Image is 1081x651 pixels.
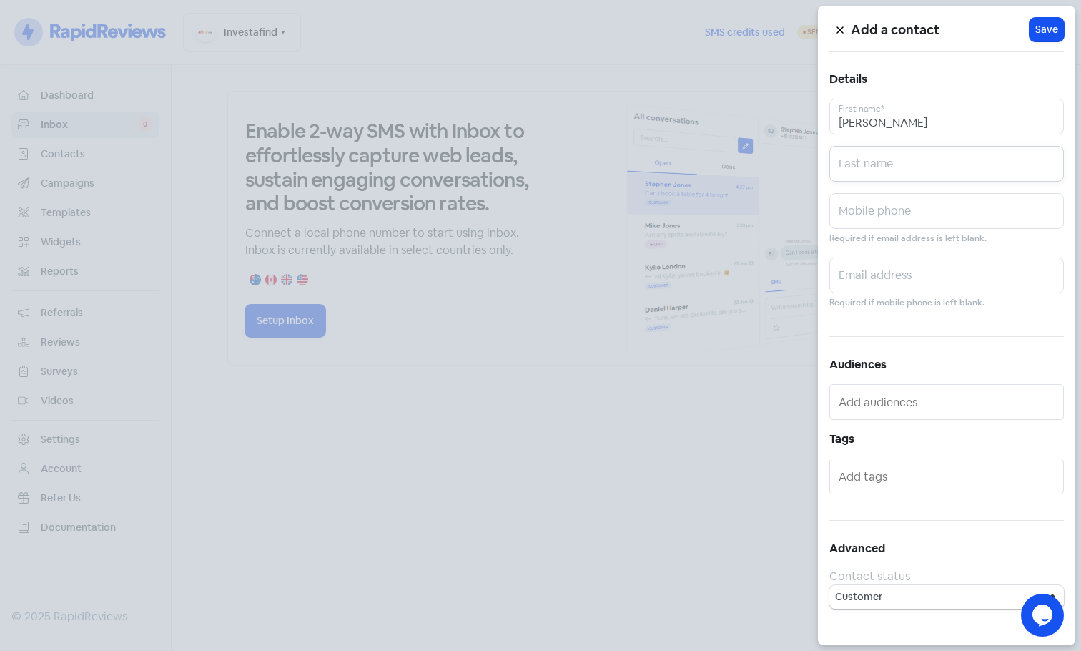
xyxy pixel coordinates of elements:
[1035,22,1058,37] span: Save
[839,465,1057,488] input: Add tags
[829,193,1064,229] input: Mobile phone
[829,538,1064,559] h5: Advanced
[829,354,1064,376] h5: Audiences
[829,568,1064,585] div: Contact status
[1021,594,1067,637] iframe: chat widget
[839,391,1057,413] input: Add audiences
[829,296,984,310] small: Required if mobile phone is left blank.
[851,19,1030,41] h5: Add a contact
[829,232,987,245] small: Required if email address is left blank.
[1030,18,1064,41] button: Save
[829,429,1064,450] h5: Tags
[829,146,1064,182] input: Last name
[829,258,1064,293] input: Email address
[829,69,1064,90] h5: Details
[829,99,1064,134] input: First name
